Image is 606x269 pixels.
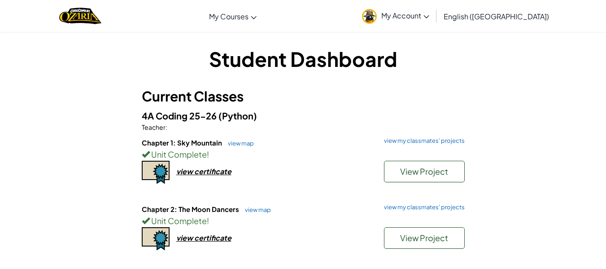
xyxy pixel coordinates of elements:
a: view map [223,140,254,147]
button: View Project [384,161,465,182]
img: avatar [362,9,377,24]
span: Chapter 1: Sky Mountain [142,138,223,147]
span: Unit Complete [150,216,207,226]
div: view certificate [176,167,231,176]
span: 4A Coding 25-26 [142,110,218,121]
span: ! [207,216,209,226]
span: Teacher [142,123,166,131]
span: (Python) [218,110,257,121]
a: view map [240,206,271,213]
span: Chapter 2: The Moon Dancers [142,205,240,213]
span: English ([GEOGRAPHIC_DATA]) [444,12,549,21]
span: : [166,123,167,131]
a: My Account [357,2,434,30]
a: English ([GEOGRAPHIC_DATA]) [439,4,554,28]
img: certificate-icon.png [142,161,170,184]
a: view my classmates' projects [379,138,465,144]
a: view certificate [142,167,231,176]
span: Unit Complete [150,149,207,159]
span: View Project [400,233,448,243]
a: view my classmates' projects [379,204,465,210]
div: view certificate [176,233,231,243]
span: View Project [400,166,448,176]
span: My Courses [209,12,249,21]
a: Ozaria by CodeCombat logo [59,7,101,25]
h3: Current Classes [142,86,465,106]
button: View Project [384,227,465,249]
a: My Courses [205,4,261,28]
h1: Student Dashboard [142,45,465,73]
img: Home [59,7,101,25]
a: view certificate [142,233,231,243]
span: My Account [381,11,429,20]
img: certificate-icon.png [142,227,170,251]
span: ! [207,149,209,159]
